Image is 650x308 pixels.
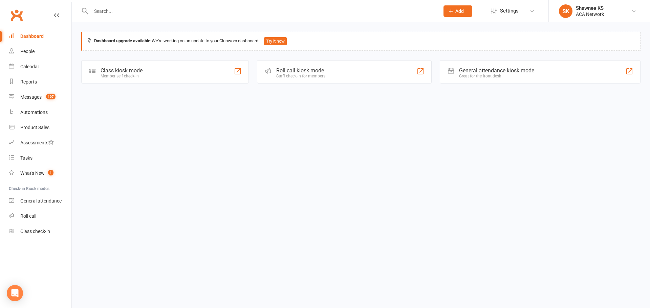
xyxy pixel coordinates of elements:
[20,170,45,176] div: What's New
[7,285,23,301] div: Open Intercom Messenger
[9,224,71,239] a: Class kiosk mode
[48,170,53,175] span: 1
[459,74,534,78] div: Great for the front desk
[9,209,71,224] a: Roll call
[264,37,287,45] button: Try it now
[20,110,48,115] div: Automations
[9,193,71,209] a: General attendance kiosk mode
[20,140,54,145] div: Assessments
[576,5,604,11] div: Shawnee KS
[9,59,71,74] a: Calendar
[455,8,464,14] span: Add
[20,79,37,85] div: Reports
[20,125,49,130] div: Product Sales
[101,74,143,78] div: Member self check-in
[9,74,71,90] a: Reports
[576,11,604,17] div: ACA Network
[9,29,71,44] a: Dashboard
[276,67,325,74] div: Roll call kiosk mode
[20,64,39,69] div: Calendar
[9,150,71,166] a: Tasks
[20,198,62,204] div: General attendance
[81,32,641,51] div: We're working on an update to your Clubworx dashboard.
[94,38,152,43] strong: Dashboard upgrade available:
[9,135,71,150] a: Assessments
[101,67,143,74] div: Class kiosk mode
[459,67,534,74] div: General attendance kiosk mode
[500,3,519,19] span: Settings
[8,7,25,24] a: Clubworx
[20,213,36,219] div: Roll call
[443,5,472,17] button: Add
[46,94,56,99] span: 107
[9,105,71,120] a: Automations
[20,33,44,39] div: Dashboard
[20,229,50,234] div: Class check-in
[9,90,71,105] a: Messages 107
[9,44,71,59] a: People
[89,6,435,16] input: Search...
[276,74,325,78] div: Staff check-in for members
[9,166,71,181] a: What's New1
[20,94,42,100] div: Messages
[559,4,572,18] div: SK
[9,120,71,135] a: Product Sales
[20,49,35,54] div: People
[20,155,32,161] div: Tasks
